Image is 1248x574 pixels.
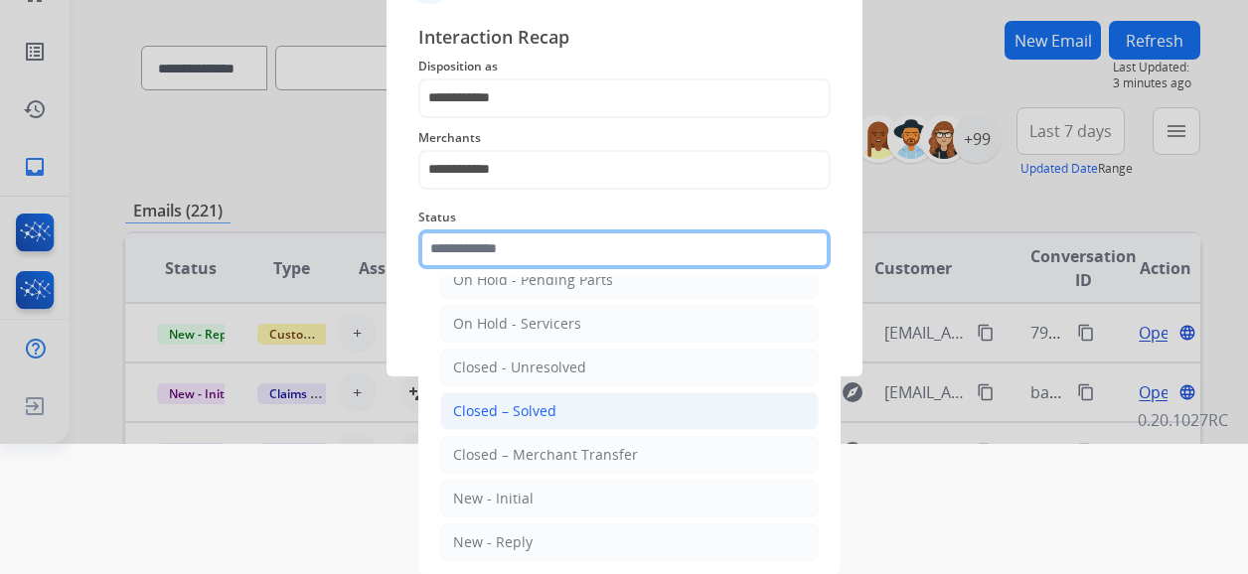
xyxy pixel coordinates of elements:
[418,23,831,55] span: Interaction Recap
[453,401,556,421] div: Closed – Solved
[1138,408,1228,432] p: 0.20.1027RC
[453,489,534,508] div: New - Initial
[418,206,831,229] span: Status
[453,314,581,334] div: On Hold - Servicers
[453,270,613,290] div: On Hold - Pending Parts
[418,55,831,78] span: Disposition as
[453,532,533,552] div: New - Reply
[453,445,638,465] div: Closed – Merchant Transfer
[453,358,586,377] div: Closed - Unresolved
[418,126,831,150] span: Merchants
